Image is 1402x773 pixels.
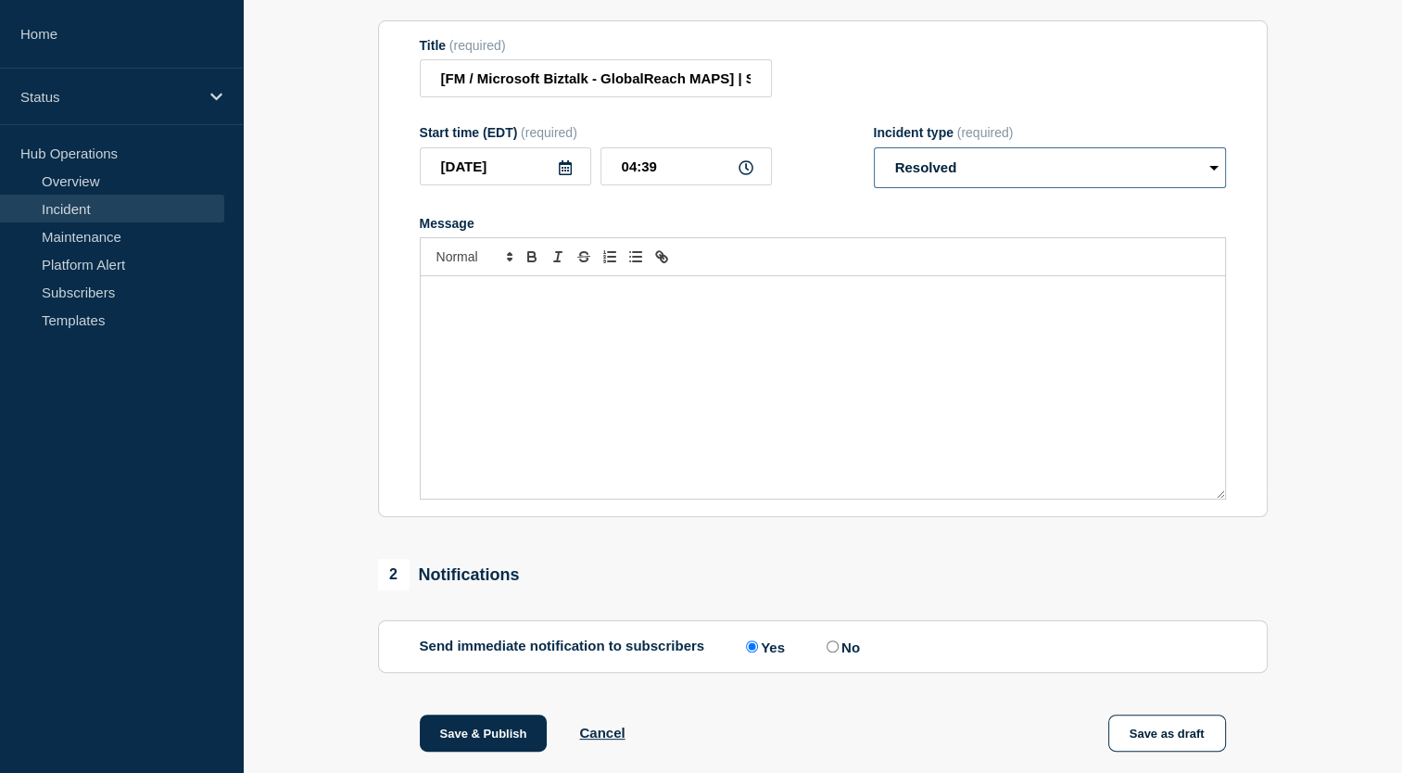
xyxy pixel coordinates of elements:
button: Toggle bold text [519,246,545,268]
button: Toggle bulleted list [623,246,649,268]
span: (required) [449,38,506,53]
span: (required) [957,125,1014,140]
div: Send immediate notification to subscribers [420,638,1226,655]
label: No [822,638,860,655]
select: Incident type [874,147,1226,188]
button: Cancel [579,725,625,741]
label: Yes [741,638,785,655]
div: Incident type [874,125,1226,140]
div: Title [420,38,772,53]
div: Message [421,276,1225,499]
button: Toggle ordered list [597,246,623,268]
button: Save as draft [1108,715,1226,752]
p: Send immediate notification to subscribers [420,638,705,655]
input: No [827,640,839,653]
button: Toggle italic text [545,246,571,268]
input: Title [420,59,772,97]
span: (required) [521,125,577,140]
p: Status [20,89,198,105]
button: Toggle strikethrough text [571,246,597,268]
input: YYYY-MM-DD [420,147,591,185]
span: 2 [378,559,410,590]
span: Font size [428,246,519,268]
button: Save & Publish [420,715,548,752]
button: Toggle link [649,246,675,268]
div: Message [420,216,1226,231]
input: HH:MM [600,147,772,185]
div: Start time (EDT) [420,125,772,140]
input: Yes [746,640,758,653]
div: Notifications [378,559,520,590]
